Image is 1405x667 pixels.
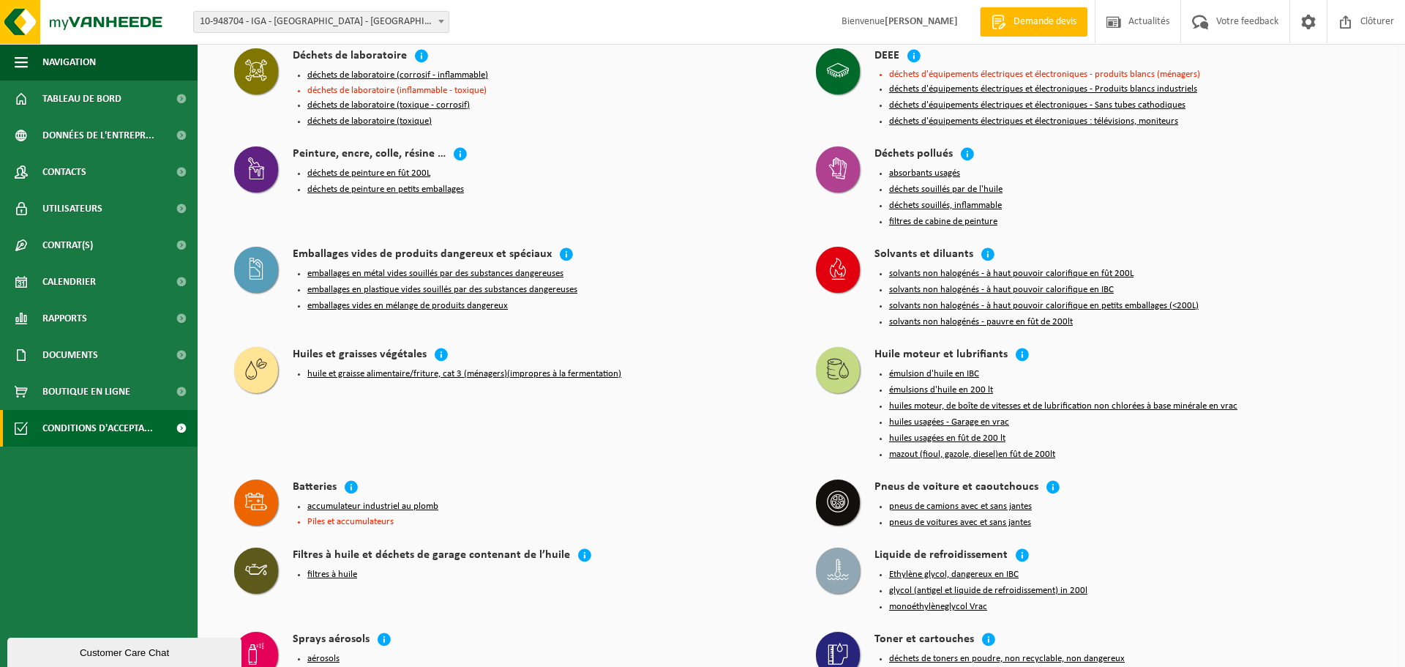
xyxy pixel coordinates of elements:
[874,480,1038,496] h4: Pneus de voiture et caoutchoucs
[307,100,470,111] button: déchets de laboratoire (toxique - corrosif)
[307,168,430,179] button: déchets de peinture en fût 200L
[874,548,1008,564] h4: Liquide de refroidissement
[1010,15,1080,29] span: Demande devis
[307,116,432,127] button: déchets de laboratoire (toxique)
[42,190,102,227] span: Utilisateurs
[42,300,87,337] span: Rapports
[874,247,973,264] h4: Solvants et diluants
[193,11,449,33] span: 10-948704 - IGA - VEOLIA - SECLIN
[889,316,1073,328] button: solvants non halogénés - pauvre en fût de 200lt
[889,517,1031,529] button: pneus de voitures avec et sans jantes
[980,7,1087,37] a: Demande devis
[42,154,86,190] span: Contacts
[42,227,93,264] span: Contrat(s)
[874,146,953,163] h4: Déchets pollués
[889,449,1055,461] button: mazout (fioul, gazole, diesel)en fût de 200lt
[307,653,340,665] button: aérosols
[889,284,1114,296] button: solvants non halogénés - à haut pouvoir calorifique en IBC
[889,433,1005,444] button: huiles usagées en fût de 200 lt
[293,146,446,163] h4: Peinture, encre, colle, résine …
[42,44,96,81] span: Navigation
[307,86,787,95] li: déchets de laboratoire (inflammable - toxique)
[293,347,427,364] h4: Huiles et graisses végétales
[889,216,997,228] button: filtres de cabine de peinture
[889,400,1237,412] button: huiles moteur, de boîte de vitesses et de lubrification non chlorées à base minérale en vrac
[889,501,1032,513] button: pneus de camions avec et sans jantes
[889,569,1019,581] button: Ethylène glycol, dangereux en IBC
[7,635,244,667] iframe: chat widget
[874,347,1008,364] h4: Huile moteur et lubrifiants
[874,48,899,65] h4: DEEE
[889,83,1197,95] button: déchets d'équipements électriques et électroniques - Produits blancs industriels
[307,569,357,581] button: filtres à huile
[889,116,1178,127] button: déchets d'équipements électriques et électroniques : télévisions, moniteurs
[293,480,337,496] h4: Batteries
[293,548,570,564] h4: Filtres à huile et déchets de garage contenant de l’huile
[307,300,508,312] button: emballages vides en mélange de produits dangereux
[293,48,407,65] h4: Déchets de laboratoire
[889,585,1087,597] button: glycol (antigel et liquide de refroidissement) in 200l
[42,410,153,447] span: Conditions d'accepta...
[42,81,121,117] span: Tableau de bord
[889,601,987,613] button: monoéthylèneglycol Vrac
[307,501,438,513] button: accumulateur industriel au plomb
[889,653,1125,665] button: déchets de toners en poudre, non recyclable, non dangereux
[307,368,621,380] button: huile et graisse alimentaire/friture, cat 3 (ménagers)(impropres à la fermentation)
[889,168,960,179] button: absorbants usagés
[307,284,577,296] button: emballages en plastique vides souillés par des substances dangereuses
[307,517,787,526] li: Piles et accumulateurs
[42,264,96,300] span: Calendrier
[42,373,130,410] span: Boutique en ligne
[307,184,464,195] button: déchets de peinture en petits emballages
[874,632,974,649] h4: Toner et cartouches
[889,70,1368,79] li: déchets d'équipements électriques et électroniques - produits blancs (ménagers)
[889,200,1002,212] button: déchets souillés, inflammable
[889,184,1003,195] button: déchets souillés par de l'huile
[42,337,98,373] span: Documents
[307,70,488,81] button: déchets de laboratoire (corrosif - inflammable)
[889,268,1134,280] button: solvants non halogénés - à haut pouvoir calorifique en fût 200L
[293,632,370,649] h4: Sprays aérosols
[889,384,993,396] button: émulsions d'huile en 200 lt
[889,100,1185,111] button: déchets d'équipements électriques et électroniques - Sans tubes cathodiques
[889,368,979,380] button: émulsion d'huile en IBC
[293,247,552,264] h4: Emballages vides de produits dangereux et spéciaux
[194,12,449,32] span: 10-948704 - IGA - VEOLIA - SECLIN
[885,16,958,27] strong: [PERSON_NAME]
[889,417,1009,428] button: huiles usagées - Garage en vrac
[307,268,563,280] button: emballages en métal vides souillés par des substances dangereuses
[889,300,1199,312] button: solvants non halogénés - à haut pouvoir calorifique en petits emballages (<200L)
[42,117,154,154] span: Données de l'entrepr...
